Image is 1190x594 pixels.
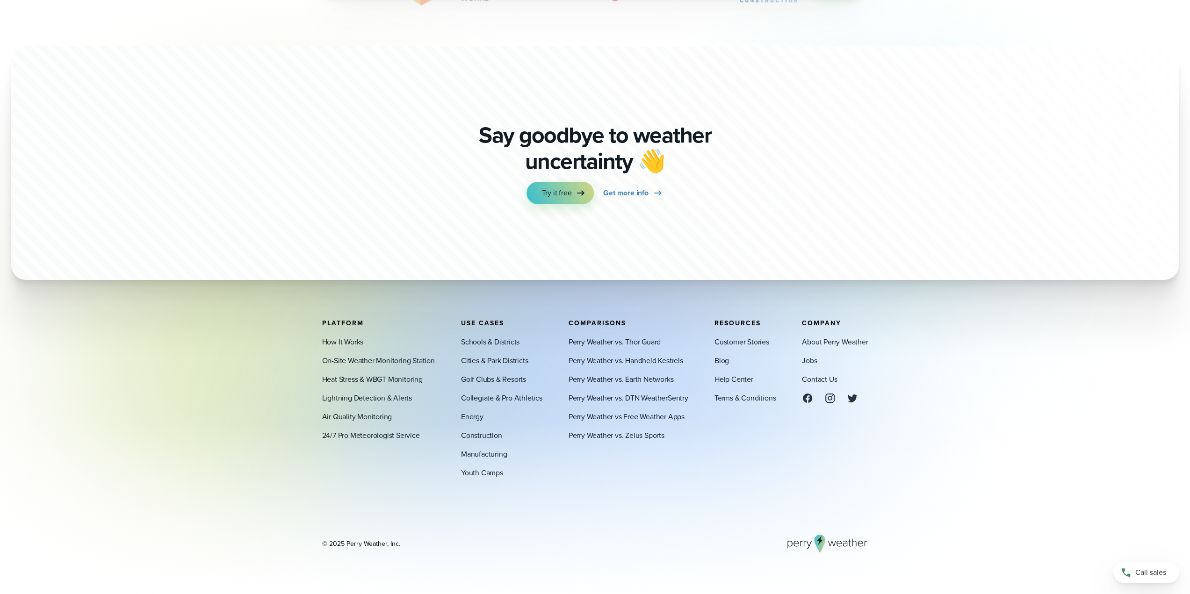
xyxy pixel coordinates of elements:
span: Get more info [603,187,648,199]
a: Terms & Conditions [714,392,776,403]
a: Youth Camps [461,467,503,478]
div: © 2025 Perry Weather, Inc. [322,539,400,548]
a: Lightning Detection & Alerts [322,392,412,403]
a: Schools & Districts [461,336,519,347]
a: Jobs [802,355,817,366]
a: On-Site Weather Monitoring Station [322,355,435,366]
a: Perry Weather vs. Earth Networks [569,373,674,385]
a: Perry Weather vs. Zelus Sports [569,429,664,441]
a: Try it free [526,182,594,204]
a: Golf Clubs & Resorts [461,373,526,385]
a: Perry Weather vs Free Weather Apps [569,411,685,422]
span: Company [802,318,841,328]
span: Resources [714,318,761,328]
a: Collegiate & Pro Athletics [461,392,542,403]
a: Perry Weather vs. Thor Guard [569,336,661,347]
a: Construction [461,429,502,441]
a: Perry Weather vs. DTN WeatherSentry [569,392,688,403]
a: Get more info [603,182,663,204]
a: About Perry Weather [802,336,868,347]
a: Blog [714,355,729,366]
span: Try it free [541,187,571,199]
a: Call sales [1113,562,1179,583]
span: Platform [322,318,364,328]
a: Energy [461,411,483,422]
span: Use Cases [461,318,504,328]
a: Perry Weather vs. Handheld Kestrels [569,355,683,366]
a: Manufacturing [461,448,507,459]
a: Cities & Park Districts [461,355,528,366]
a: Help Center [714,373,753,385]
a: Customer Stories [714,336,769,347]
p: Say goodbye to weather uncertainty 👋 [476,122,715,174]
span: Comparisons [569,318,626,328]
a: 24/7 Pro Meteorologist Service [322,429,420,441]
a: Contact Us [802,373,837,385]
a: Air Quality Monitoring [322,411,392,422]
span: Call sales [1135,567,1166,578]
a: Heat Stress & WBGT Monitoring [322,373,423,385]
a: How It Works [322,336,364,347]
